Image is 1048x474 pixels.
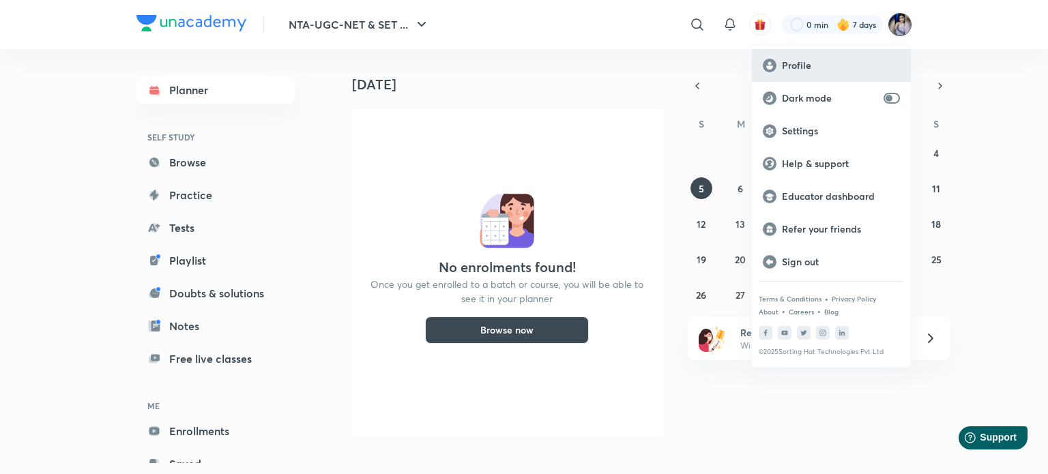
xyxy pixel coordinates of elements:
[759,348,904,356] p: © 2025 Sorting Hat Technologies Pvt Ltd
[752,180,911,213] a: Educator dashboard
[759,308,778,316] a: About
[782,59,900,72] p: Profile
[782,256,900,268] p: Sign out
[832,295,876,303] a: Privacy Policy
[782,190,900,203] p: Educator dashboard
[781,305,786,317] div: •
[752,147,911,180] a: Help & support
[927,421,1033,459] iframe: Help widget launcher
[782,125,900,137] p: Settings
[817,305,821,317] div: •
[759,295,821,303] a: Terms & Conditions
[782,92,878,104] p: Dark mode
[752,213,911,246] a: Refer your friends
[782,158,900,170] p: Help & support
[824,293,829,305] div: •
[789,308,814,316] a: Careers
[782,223,900,235] p: Refer your friends
[752,49,911,82] a: Profile
[752,115,911,147] a: Settings
[824,308,839,316] a: Blog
